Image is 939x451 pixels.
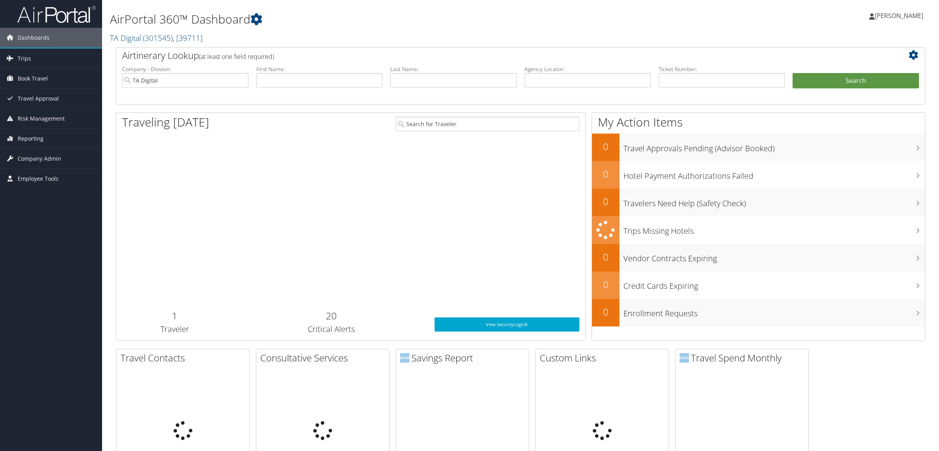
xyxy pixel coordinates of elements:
[793,73,919,89] button: Search
[390,65,517,73] label: Last Name:
[592,195,619,208] h2: 0
[18,49,31,68] span: Trips
[400,351,529,365] h2: Savings Report
[623,167,925,181] h3: Hotel Payment Authorizations Failed
[623,304,925,319] h3: Enrollment Requests
[143,33,173,43] span: ( 301545 )
[18,149,61,169] span: Company Admin
[592,271,925,299] a: 0Credit Cards Expiring
[199,52,274,61] span: (at least one field required)
[121,351,249,365] h2: Travel Contacts
[18,109,65,128] span: Risk Management
[592,167,619,181] h2: 0
[592,305,619,319] h2: 0
[592,216,925,244] a: Trips Missing Hotels
[122,65,248,73] label: Company - Division:
[623,222,925,236] h3: Trips Missing Hotels
[17,5,96,24] img: airportal-logo.png
[239,324,423,335] h3: Critical Alerts
[400,353,409,363] img: domo-logo.png
[592,299,925,326] a: 0Enrollment Requests
[122,114,209,130] h1: Traveling [DATE]
[18,69,48,88] span: Book Travel
[592,161,925,189] a: 0Hotel Payment Authorizations Failed
[592,250,619,264] h2: 0
[659,65,785,73] label: Ticket Number:
[592,189,925,216] a: 0Travelers Need Help (Safety Check)
[623,277,925,291] h3: Credit Cards Expiring
[110,33,203,43] a: TA Digital
[592,244,925,271] a: 0Vendor Contracts Expiring
[869,4,931,27] a: [PERSON_NAME]
[435,317,579,332] a: View SecurityLogic®
[18,129,44,148] span: Reporting
[623,139,925,154] h3: Travel Approvals Pending (Advisor Booked)
[256,65,383,73] label: First Name:
[396,117,579,131] input: Search for Traveler
[18,89,59,108] span: Travel Approval
[592,140,619,153] h2: 0
[680,353,689,363] img: domo-logo.png
[239,309,423,323] h2: 20
[875,11,923,20] span: [PERSON_NAME]
[260,351,389,365] h2: Consultative Services
[122,49,851,62] h2: Airtinerary Lookup
[18,28,49,48] span: Dashboards
[592,134,925,161] a: 0Travel Approvals Pending (Advisor Booked)
[122,309,228,323] h2: 1
[592,114,925,130] h1: My Action Items
[592,278,619,291] h2: 0
[540,351,669,365] h2: Custom Links
[623,194,925,209] h3: Travelers Need Help (Safety Check)
[524,65,651,73] label: Agency Locator:
[173,33,203,43] span: , [ 39711 ]
[680,351,808,365] h2: Travel Spend Monthly
[18,169,58,189] span: Employee Tools
[110,11,658,27] h1: AirPortal 360™ Dashboard
[122,324,228,335] h3: Traveler
[623,249,925,264] h3: Vendor Contracts Expiring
